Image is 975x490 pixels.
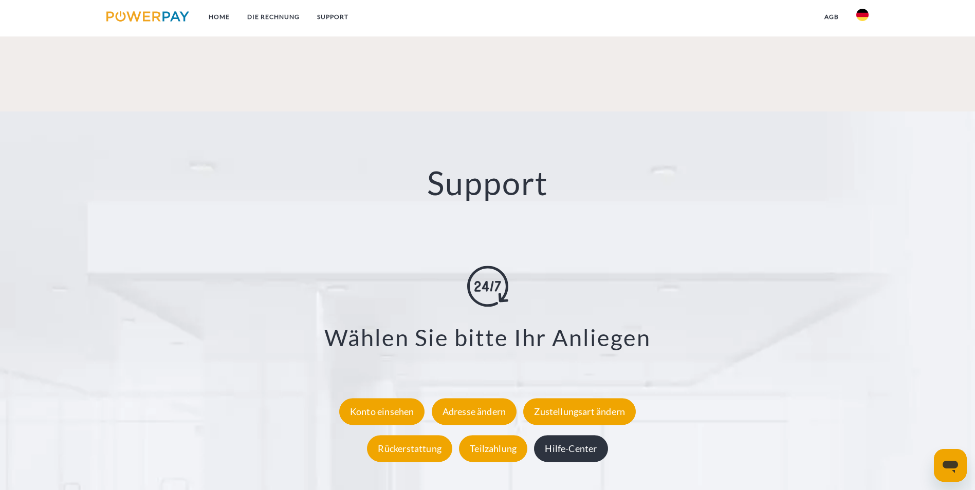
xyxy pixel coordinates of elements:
[367,435,452,462] div: Rückerstattung
[534,435,608,462] div: Hilfe-Center
[816,8,848,26] a: agb
[429,406,520,417] a: Adresse ändern
[308,8,357,26] a: SUPPORT
[456,443,530,454] a: Teilzahlung
[531,443,610,454] a: Hilfe-Center
[521,406,638,417] a: Zustellungsart ändern
[200,8,238,26] a: Home
[238,8,308,26] a: DIE RECHNUNG
[467,266,508,307] img: online-shopping.svg
[337,406,428,417] a: Konto einsehen
[339,398,425,425] div: Konto einsehen
[364,443,455,454] a: Rückerstattung
[432,398,517,425] div: Adresse ändern
[523,398,636,425] div: Zustellungsart ändern
[934,449,967,482] iframe: Schaltfläche zum Öffnen des Messaging-Fensters
[62,324,913,352] h3: Wählen Sie bitte Ihr Anliegen
[49,163,926,203] h2: Support
[856,9,869,21] img: de
[106,11,189,22] img: logo-powerpay.svg
[459,435,527,462] div: Teilzahlung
